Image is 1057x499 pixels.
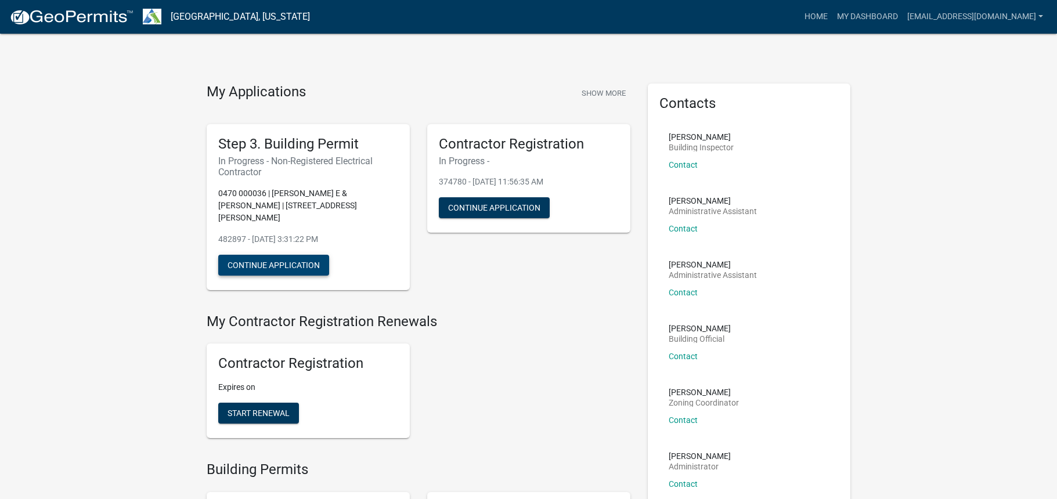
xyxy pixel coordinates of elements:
span: Start Renewal [228,408,290,418]
p: Administrator [669,462,731,471]
p: Expires on [218,381,398,393]
h4: My Applications [207,84,306,101]
h4: My Contractor Registration Renewals [207,313,630,330]
p: [PERSON_NAME] [669,197,757,205]
p: 482897 - [DATE] 3:31:22 PM [218,233,398,245]
button: Show More [577,84,630,103]
wm-registration-list-section: My Contractor Registration Renewals [207,313,630,448]
h5: Contacts [659,95,839,112]
button: Start Renewal [218,403,299,424]
p: Zoning Coordinator [669,399,739,407]
h6: In Progress - Non-Registered Electrical Contractor [218,156,398,178]
button: Continue Application [218,255,329,276]
a: My Dashboard [832,6,903,28]
p: Administrative Assistant [669,207,757,215]
h6: In Progress - [439,156,619,167]
h4: Building Permits [207,461,630,478]
a: Contact [669,352,698,361]
h5: Contractor Registration [439,136,619,153]
a: Home [800,6,832,28]
a: Contact [669,224,698,233]
p: [PERSON_NAME] [669,324,731,332]
p: Building Inspector [669,143,734,151]
p: Building Official [669,335,731,343]
p: [PERSON_NAME] [669,452,731,460]
p: 374780 - [DATE] 11:56:35 AM [439,176,619,188]
button: Continue Application [439,197,550,218]
p: [PERSON_NAME] [669,388,739,396]
p: 0470 000036 | [PERSON_NAME] E & [PERSON_NAME] | [STREET_ADDRESS][PERSON_NAME] [218,187,398,224]
a: Contact [669,160,698,169]
a: [GEOGRAPHIC_DATA], [US_STATE] [171,7,310,27]
a: [EMAIL_ADDRESS][DOMAIN_NAME] [903,6,1048,28]
h5: Step 3. Building Permit [218,136,398,153]
p: Administrative Assistant [669,271,757,279]
img: Troup County, Georgia [143,9,161,24]
a: Contact [669,415,698,425]
a: Contact [669,479,698,489]
p: [PERSON_NAME] [669,261,757,269]
h5: Contractor Registration [218,355,398,372]
a: Contact [669,288,698,297]
p: [PERSON_NAME] [669,133,734,141]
